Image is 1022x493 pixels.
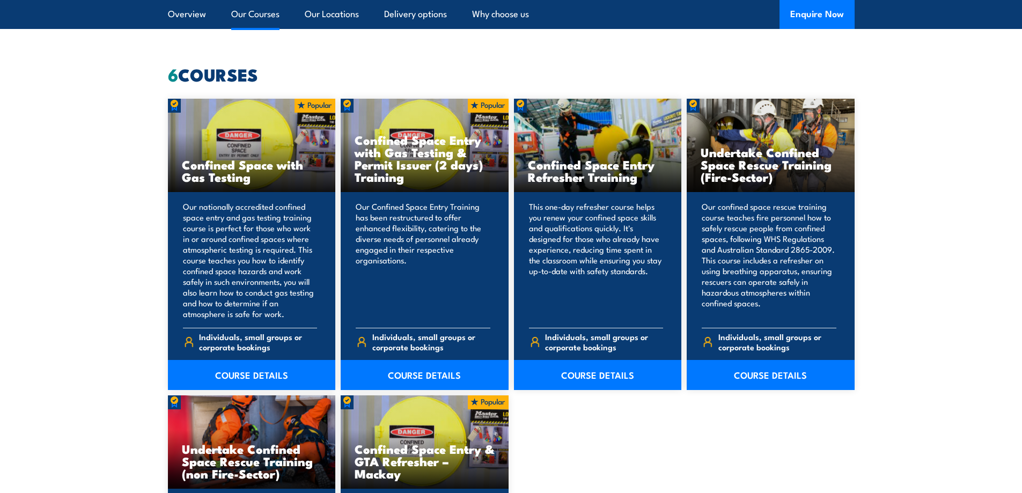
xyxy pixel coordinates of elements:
h3: Confined Space with Gas Testing [182,158,322,183]
p: Our confined space rescue training course teaches fire personnel how to safely rescue people from... [702,201,836,319]
h3: Undertake Confined Space Rescue Training (Fire-Sector) [701,146,841,183]
strong: 6 [168,61,178,87]
a: COURSE DETAILS [514,360,682,390]
h3: Undertake Confined Space Rescue Training (non Fire-Sector) [182,443,322,480]
span: Individuals, small groups or corporate bookings [545,332,663,352]
p: Our Confined Space Entry Training has been restructured to offer enhanced flexibility, catering t... [356,201,490,319]
h3: Confined Space Entry & GTA Refresher – Mackay [355,443,495,480]
span: Individuals, small groups or corporate bookings [199,332,317,352]
h3: Confined Space Entry Refresher Training [528,158,668,183]
a: COURSE DETAILS [341,360,509,390]
span: Individuals, small groups or corporate bookings [718,332,836,352]
a: COURSE DETAILS [687,360,855,390]
h2: COURSES [168,67,855,82]
p: Our nationally accredited confined space entry and gas testing training course is perfect for tho... [183,201,318,319]
p: This one-day refresher course helps you renew your confined space skills and qualifications quick... [529,201,664,319]
a: COURSE DETAILS [168,360,336,390]
span: Individuals, small groups or corporate bookings [372,332,490,352]
h3: Confined Space Entry with Gas Testing & Permit Issuer (2 days) Training [355,134,495,183]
